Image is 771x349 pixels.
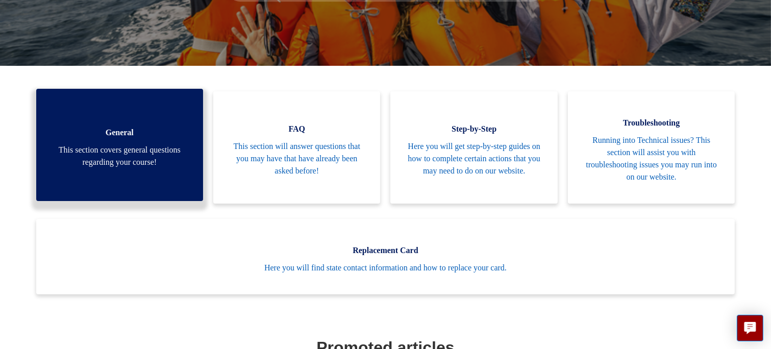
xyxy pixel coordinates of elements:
[583,117,719,129] span: Troubleshooting
[52,262,720,274] span: Here you will find state contact information and how to replace your card.
[36,219,735,294] a: Replacement Card Here you will find state contact information and how to replace your card.
[737,315,763,341] button: Live chat
[568,91,735,204] a: Troubleshooting Running into Technical issues? This section will assist you with troubleshooting ...
[406,140,542,177] span: Here you will get step-by-step guides on how to complete certain actions that you may need to do ...
[213,91,380,204] a: FAQ This section will answer questions that you may have that have already been asked before!
[390,91,557,204] a: Step-by-Step Here you will get step-by-step guides on how to complete certain actions that you ma...
[229,123,365,135] span: FAQ
[406,123,542,135] span: Step-by-Step
[52,127,188,139] span: General
[52,144,188,168] span: This section covers general questions regarding your course!
[583,134,719,183] span: Running into Technical issues? This section will assist you with troubleshooting issues you may r...
[52,244,720,257] span: Replacement Card
[36,89,203,201] a: General This section covers general questions regarding your course!
[229,140,365,177] span: This section will answer questions that you may have that have already been asked before!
